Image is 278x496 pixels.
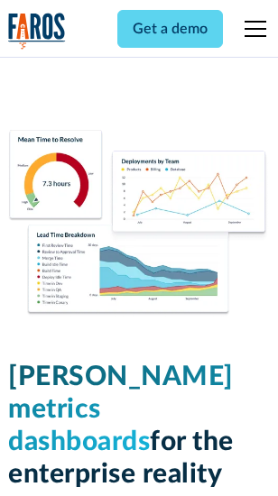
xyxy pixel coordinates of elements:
[8,361,270,491] h1: for the enterprise reality
[8,13,66,50] a: home
[8,363,234,455] span: [PERSON_NAME] metrics dashboards
[8,13,66,50] img: Logo of the analytics and reporting company Faros.
[117,10,223,48] a: Get a demo
[8,130,270,317] img: Dora Metrics Dashboard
